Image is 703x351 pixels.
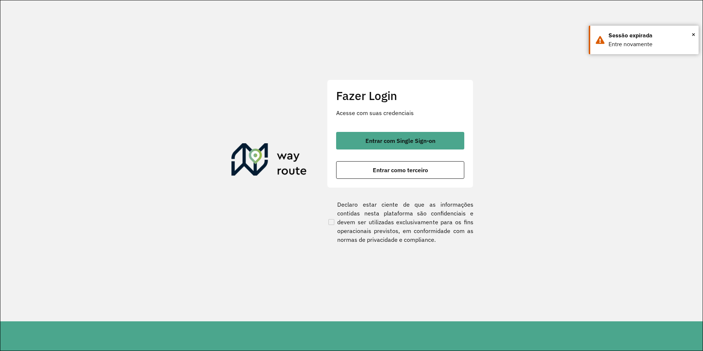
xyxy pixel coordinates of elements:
[692,29,695,40] button: Close
[336,132,464,149] button: button
[373,167,428,173] span: Entrar como terceiro
[365,138,435,144] span: Entrar com Single Sign-on
[336,89,464,103] h2: Fazer Login
[231,143,307,178] img: Roteirizador AmbevTech
[609,40,693,49] div: Entre novamente
[336,161,464,179] button: button
[327,200,473,244] label: Declaro estar ciente de que as informações contidas nesta plataforma são confidenciais e devem se...
[609,31,693,40] div: Sessão expirada
[692,29,695,40] span: ×
[336,108,464,117] p: Acesse com suas credenciais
